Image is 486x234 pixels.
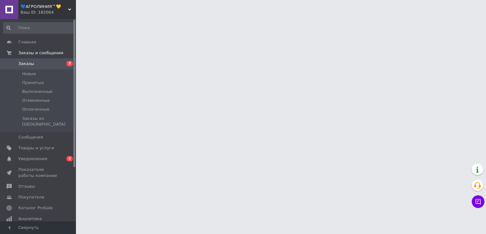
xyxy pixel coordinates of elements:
[18,134,43,140] span: Сообщения
[22,98,50,103] span: Отмененные
[22,107,49,112] span: Оплаченные
[18,50,63,56] span: Заказы и сообщения
[22,71,36,77] span: Новые
[18,61,34,67] span: Заказы
[66,156,73,161] span: 3
[18,205,53,211] span: Каталог ProSale
[18,156,47,162] span: Уведомления
[21,4,68,10] span: 💙АГРОЛИНИЯ™💛
[18,184,35,189] span: Отзывы
[22,116,74,127] span: Заказы из [GEOGRAPHIC_DATA]
[3,22,75,34] input: Поиск
[18,194,44,200] span: Покупатели
[18,145,54,151] span: Товары и услуги
[18,216,42,222] span: Аналитика
[21,10,76,15] div: Ваш ID: 182064
[472,195,484,208] button: Чат с покупателем
[22,89,53,94] span: Выполненные
[18,167,59,178] span: Показатели работы компании
[66,61,73,66] span: 7
[18,39,36,45] span: Главная
[22,80,44,86] span: Принятые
